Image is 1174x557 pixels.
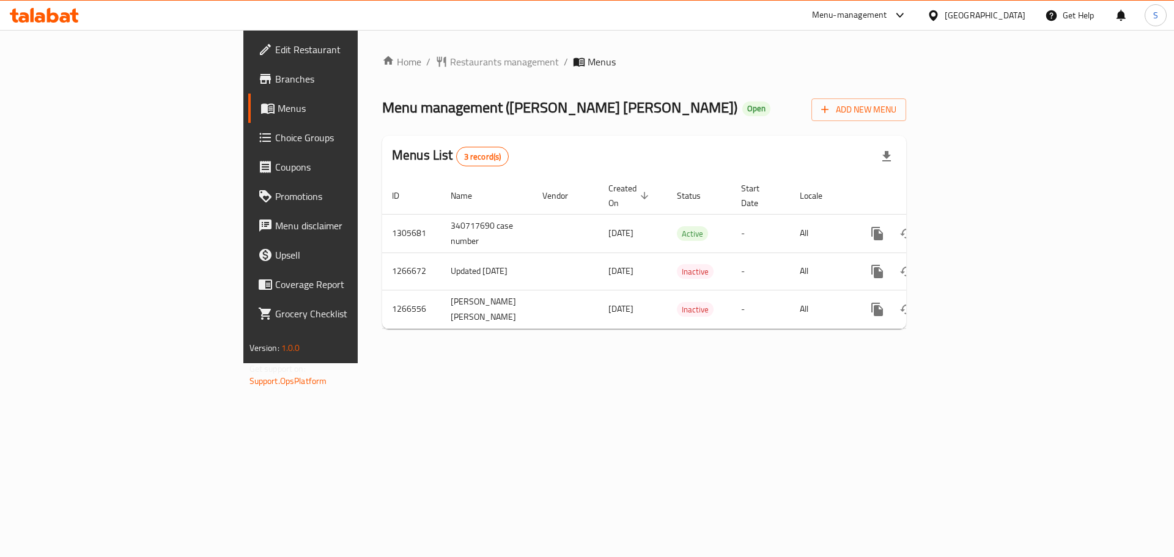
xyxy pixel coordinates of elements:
[608,225,633,241] span: [DATE]
[731,290,790,328] td: -
[275,189,430,204] span: Promotions
[382,177,990,329] table: enhanced table
[248,270,440,299] a: Coverage Report
[608,263,633,279] span: [DATE]
[863,219,892,248] button: more
[677,265,714,279] span: Inactive
[800,188,838,203] span: Locale
[892,257,921,286] button: Change Status
[1153,9,1158,22] span: S
[677,302,714,317] div: Inactive
[588,54,616,69] span: Menus
[677,188,717,203] span: Status
[677,303,714,317] span: Inactive
[281,340,300,356] span: 1.0.0
[248,64,440,94] a: Branches
[275,277,430,292] span: Coverage Report
[872,142,901,171] div: Export file
[457,151,509,163] span: 3 record(s)
[248,240,440,270] a: Upsell
[441,214,533,253] td: 340717690 case number
[945,9,1025,22] div: [GEOGRAPHIC_DATA]
[790,253,853,290] td: All
[451,188,488,203] span: Name
[741,181,775,210] span: Start Date
[450,54,559,69] span: Restaurants management
[608,181,652,210] span: Created On
[542,188,584,203] span: Vendor
[790,214,853,253] td: All
[441,253,533,290] td: Updated [DATE]
[248,211,440,240] a: Menu disclaimer
[248,123,440,152] a: Choice Groups
[249,340,279,356] span: Version:
[392,146,509,166] h2: Menus List
[731,214,790,253] td: -
[863,295,892,324] button: more
[742,101,770,116] div: Open
[392,188,415,203] span: ID
[275,160,430,174] span: Coupons
[790,290,853,328] td: All
[677,264,714,279] div: Inactive
[731,253,790,290] td: -
[677,227,708,241] span: Active
[811,98,906,121] button: Add New Menu
[275,218,430,233] span: Menu disclaimer
[249,361,306,377] span: Get support on:
[275,42,430,57] span: Edit Restaurant
[278,101,430,116] span: Menus
[677,226,708,241] div: Active
[863,257,892,286] button: more
[382,54,906,69] nav: breadcrumb
[812,8,887,23] div: Menu-management
[275,72,430,86] span: Branches
[853,177,990,215] th: Actions
[248,182,440,211] a: Promotions
[249,373,327,389] a: Support.OpsPlatform
[275,248,430,262] span: Upsell
[382,94,737,121] span: Menu management ( [PERSON_NAME] [PERSON_NAME] )
[435,54,559,69] a: Restaurants management
[441,290,533,328] td: [PERSON_NAME] [PERSON_NAME]
[608,301,633,317] span: [DATE]
[456,147,509,166] div: Total records count
[564,54,568,69] li: /
[742,103,770,114] span: Open
[275,306,430,321] span: Grocery Checklist
[821,102,896,117] span: Add New Menu
[248,152,440,182] a: Coupons
[892,295,921,324] button: Change Status
[248,94,440,123] a: Menus
[248,35,440,64] a: Edit Restaurant
[275,130,430,145] span: Choice Groups
[248,299,440,328] a: Grocery Checklist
